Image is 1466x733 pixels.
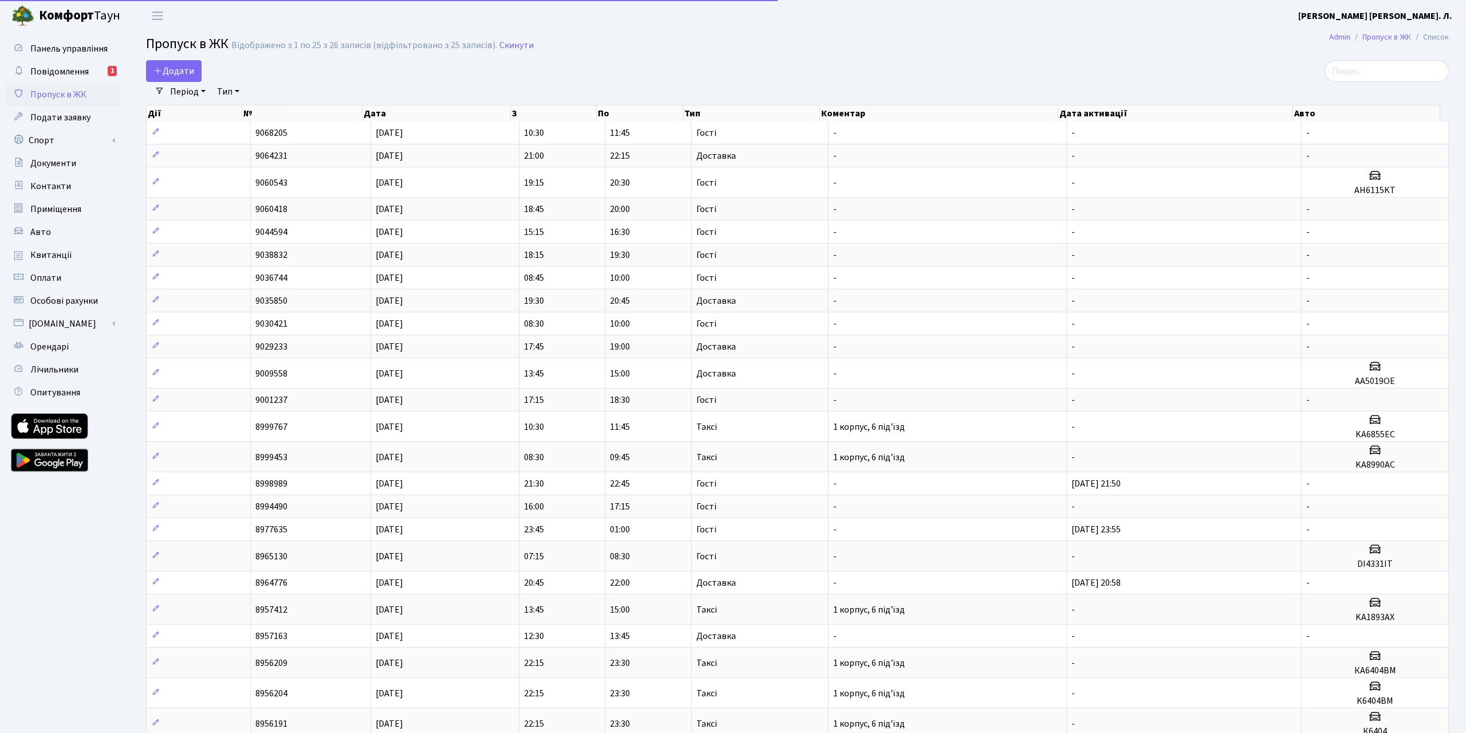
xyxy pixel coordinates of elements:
span: Пропуск в ЖК [30,88,86,101]
h5: KA1893AX [1306,612,1444,623]
th: Дії [147,105,242,121]
span: 10:30 [524,421,544,433]
span: - [833,127,837,139]
span: [DATE] 23:55 [1071,523,1121,536]
span: - [833,150,837,162]
span: 9029233 [255,340,287,353]
span: - [833,340,837,353]
span: 22:15 [524,687,544,700]
span: 8977635 [255,523,287,536]
span: - [1306,226,1310,238]
span: 16:00 [524,500,544,513]
span: 1 корпус, 6 під'їзд [833,451,905,464]
input: Пошук... [1325,60,1449,82]
span: [DATE] [376,500,403,513]
span: 22:00 [610,577,630,589]
span: - [833,523,837,536]
span: 8999453 [255,451,287,464]
span: 20:45 [524,577,544,589]
span: 9035850 [255,295,287,307]
span: 19:15 [524,177,544,189]
span: - [1071,630,1075,642]
span: 13:45 [524,367,544,380]
span: 19:30 [610,249,630,261]
th: По [597,105,683,121]
span: - [1071,127,1075,139]
span: 15:00 [610,603,630,616]
span: 01:00 [610,523,630,536]
span: Опитування [30,386,80,399]
span: - [1071,394,1075,406]
th: № [242,105,363,121]
span: Гості [696,228,716,237]
span: - [833,577,837,589]
span: - [833,367,837,380]
span: Гості [696,250,716,260]
span: Гості [696,128,716,138]
span: 19:30 [524,295,544,307]
span: 8999767 [255,421,287,433]
span: - [1071,203,1075,215]
span: [DATE] [376,249,403,261]
span: - [1071,340,1075,353]
span: - [833,630,837,642]
span: Доставка [696,578,736,587]
span: 09:45 [610,451,630,464]
span: Доставка [696,296,736,305]
span: 8998989 [255,477,287,490]
span: 9036744 [255,272,287,284]
span: - [1071,150,1075,162]
span: 20:00 [610,203,630,215]
span: Таксі [696,422,717,432]
span: Таксі [696,605,717,614]
span: - [1306,249,1310,261]
h5: K6404ВМ [1306,696,1444,707]
span: - [833,272,837,284]
h5: АА5019ОЕ [1306,376,1444,387]
span: 8956191 [255,718,287,730]
span: 16:30 [610,226,630,238]
span: 20:30 [610,177,630,189]
span: Гості [696,502,716,511]
span: - [833,203,837,215]
li: Список [1411,31,1449,44]
span: 20:45 [610,295,630,307]
a: Контакти [6,175,120,198]
span: 8994490 [255,500,287,513]
span: [DATE] [376,127,403,139]
a: Період [165,82,210,101]
span: 1 корпус, 6 під'їзд [833,421,905,433]
img: logo.png [11,5,34,28]
span: - [1071,657,1075,669]
span: Гості [696,273,716,283]
span: 9038832 [255,249,287,261]
div: Відображено з 1 по 25 з 26 записів (відфільтровано з 25 записів). [231,40,497,51]
span: Гості [696,552,716,561]
span: Пропуск в ЖК [146,34,228,54]
span: [DATE] [376,477,403,490]
span: 13:45 [524,603,544,616]
span: 8965130 [255,550,287,563]
span: 8956209 [255,657,287,669]
a: Лічильники [6,358,120,381]
span: Таксі [696,689,717,698]
a: Оплати [6,266,120,289]
span: - [833,177,837,189]
span: 18:45 [524,203,544,215]
span: Повідомлення [30,65,89,78]
span: - [1306,272,1310,284]
span: - [1306,630,1310,642]
span: 15:15 [524,226,544,238]
span: Панель управління [30,42,108,55]
span: - [1071,249,1075,261]
span: 22:45 [610,477,630,490]
span: Додати [153,65,194,77]
span: [DATE] [376,317,403,330]
span: 21:00 [524,150,544,162]
span: 9060543 [255,177,287,189]
a: Особові рахунки [6,289,120,312]
span: 9060418 [255,203,287,215]
a: Панель управління [6,37,120,60]
a: Спорт [6,129,120,152]
span: - [1071,451,1075,464]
